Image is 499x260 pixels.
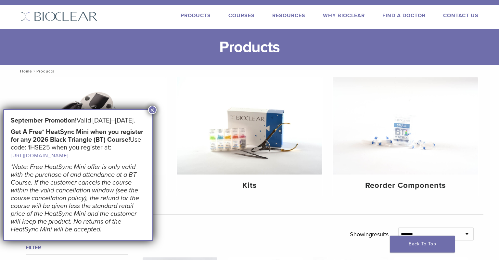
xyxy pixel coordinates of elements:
[20,12,97,21] img: Bioclear
[26,244,128,252] h4: Filter
[11,128,143,144] strong: Get A Free* HeatSync Mini when you register for any 2026 Black Triangle (BT) Course!
[382,12,426,19] a: Find A Doctor
[390,236,455,253] a: Back To Top
[177,77,322,196] a: Kits
[323,12,365,19] a: Why Bioclear
[11,152,69,159] a: [URL][DOMAIN_NAME]
[350,227,389,241] p: Showing results
[32,70,36,73] span: /
[148,106,157,114] button: Close
[11,117,146,124] h5: Valid [DATE]–[DATE].
[11,117,77,124] strong: September Promotion!
[177,77,322,175] img: Kits
[333,77,478,175] img: Reorder Components
[21,77,166,175] img: Equipment
[18,69,32,73] a: Home
[338,180,473,191] h4: Reorder Components
[182,180,317,191] h4: Kits
[272,12,305,19] a: Resources
[16,65,483,77] nav: Products
[181,12,211,19] a: Products
[333,77,478,196] a: Reorder Components
[11,128,146,160] h5: Use code: 1HSE25 when you register at:
[21,77,166,196] a: Equipment
[11,163,139,233] em: *Note: Free HeatSync Mini offer is only valid with the purchase of and attendance at a BT Course....
[443,12,479,19] a: Contact Us
[228,12,255,19] a: Courses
